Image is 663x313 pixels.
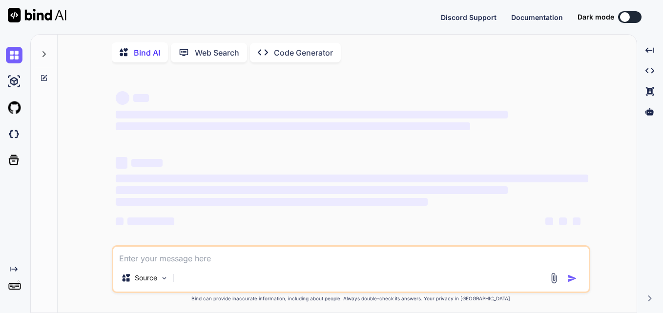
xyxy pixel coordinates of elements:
[133,94,149,102] span: ‌
[116,122,470,130] span: ‌
[573,217,580,225] span: ‌
[6,126,22,142] img: darkCloudIdeIcon
[511,13,563,21] span: Documentation
[6,99,22,116] img: githubLight
[116,198,428,206] span: ‌
[6,73,22,90] img: ai-studio
[135,273,157,283] p: Source
[559,217,567,225] span: ‌
[548,273,559,284] img: attachment
[545,217,553,225] span: ‌
[160,274,168,282] img: Pick Models
[131,159,163,167] span: ‌
[195,47,239,59] p: Web Search
[127,217,174,225] span: ‌
[441,12,497,22] button: Discord Support
[134,47,160,59] p: Bind AI
[116,186,508,194] span: ‌
[567,274,577,283] img: icon
[441,13,497,21] span: Discord Support
[8,8,66,22] img: Bind AI
[6,47,22,63] img: chat
[274,47,333,59] p: Code Generator
[578,12,614,22] span: Dark mode
[116,157,127,169] span: ‌
[116,111,508,118] span: ‌
[112,295,590,302] p: Bind can provide inaccurate information, including about people. Always double-check its answers....
[116,91,129,105] span: ‌
[511,12,563,22] button: Documentation
[116,217,124,225] span: ‌
[116,175,588,182] span: ‌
